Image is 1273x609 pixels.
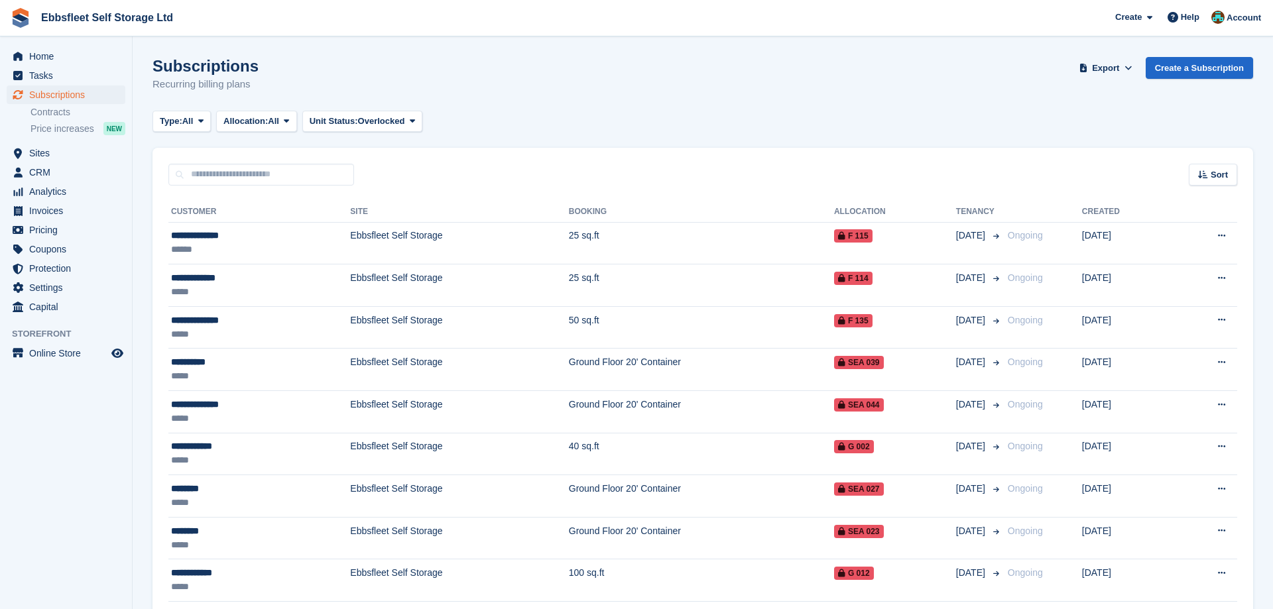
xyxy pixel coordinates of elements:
span: Ongoing [1008,483,1043,494]
span: [DATE] [956,313,988,327]
a: menu [7,144,125,162]
a: menu [7,278,125,297]
span: Sites [29,144,109,162]
td: Ebbsfleet Self Storage [350,391,568,433]
td: 25 sq.ft [569,264,834,307]
a: Contracts [30,106,125,119]
span: Ongoing [1008,567,1043,578]
span: SEA 023 [834,525,884,538]
span: [DATE] [956,566,988,580]
span: Protection [29,259,109,278]
td: Ground Floor 20' Container [569,391,834,433]
span: Create [1115,11,1142,24]
span: SEA 044 [834,398,884,412]
td: Ebbsfleet Self Storage [350,349,568,391]
td: Ground Floor 20' Container [569,517,834,559]
a: menu [7,298,125,316]
td: [DATE] [1082,391,1172,433]
span: [DATE] [956,524,988,538]
p: Recurring billing plans [152,77,259,92]
td: [DATE] [1082,306,1172,349]
span: Unit Status: [310,115,358,128]
th: Site [350,201,568,223]
img: George Spring [1211,11,1225,24]
td: Ebbsfleet Self Storage [350,559,568,602]
button: Unit Status: Overlocked [302,111,423,133]
td: [DATE] [1082,559,1172,602]
span: Ongoing [1008,399,1043,410]
a: menu [7,201,125,220]
a: menu [7,163,125,182]
span: Help [1181,11,1199,24]
span: Account [1227,11,1261,25]
td: Ebbsfleet Self Storage [350,475,568,518]
td: 40 sq.ft [569,433,834,475]
td: Ebbsfleet Self Storage [350,306,568,349]
td: [DATE] [1082,349,1172,391]
th: Allocation [834,201,956,223]
span: F 114 [834,272,873,285]
span: [DATE] [956,439,988,453]
a: menu [7,85,125,104]
td: [DATE] [1082,517,1172,559]
a: menu [7,344,125,362]
span: Home [29,47,109,66]
span: Ongoing [1008,526,1043,536]
span: Coupons [29,240,109,258]
td: Ebbsfleet Self Storage [350,433,568,475]
span: Tasks [29,66,109,85]
td: Ebbsfleet Self Storage [350,264,568,307]
span: All [268,115,279,128]
span: Type: [160,115,182,128]
th: Customer [168,201,350,223]
span: [DATE] [956,482,988,496]
img: stora-icon-8386f47178a22dfd0bd8f6a31ec36ba5ce8667c1dd55bd0f319d3a0aa187defe.svg [11,8,30,28]
a: Create a Subscription [1146,57,1253,79]
span: [DATE] [956,229,988,243]
span: CRM [29,163,109,182]
h1: Subscriptions [152,57,259,75]
span: Ongoing [1008,230,1043,241]
td: [DATE] [1082,433,1172,475]
a: menu [7,240,125,258]
a: menu [7,221,125,239]
a: menu [7,47,125,66]
span: Ongoing [1008,315,1043,325]
td: Ebbsfleet Self Storage [350,222,568,264]
div: NEW [103,122,125,135]
th: Created [1082,201,1172,223]
span: Subscriptions [29,85,109,104]
span: F 135 [834,314,873,327]
a: Preview store [109,345,125,361]
td: Ground Floor 20' Container [569,475,834,518]
td: [DATE] [1082,222,1172,264]
td: 25 sq.ft [569,222,834,264]
span: SEA 039 [834,356,884,369]
span: [DATE] [956,271,988,285]
span: Invoices [29,201,109,220]
a: menu [7,259,125,278]
button: Allocation: All [216,111,297,133]
span: G 012 [834,567,874,580]
span: F 115 [834,229,873,243]
span: Settings [29,278,109,297]
span: Export [1092,62,1119,75]
span: Pricing [29,221,109,239]
td: 50 sq.ft [569,306,834,349]
button: Type: All [152,111,211,133]
span: Ongoing [1008,272,1043,283]
span: Allocation: [223,115,268,128]
button: Export [1077,57,1135,79]
span: Ongoing [1008,441,1043,451]
a: Ebbsfleet Self Storage Ltd [36,7,178,28]
span: Ongoing [1008,357,1043,367]
span: SEA 027 [834,482,884,496]
a: menu [7,66,125,85]
span: Storefront [12,327,132,341]
td: Ebbsfleet Self Storage [350,517,568,559]
span: Price increases [30,123,94,135]
td: [DATE] [1082,475,1172,518]
span: G 002 [834,440,874,453]
th: Booking [569,201,834,223]
span: Online Store [29,344,109,362]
